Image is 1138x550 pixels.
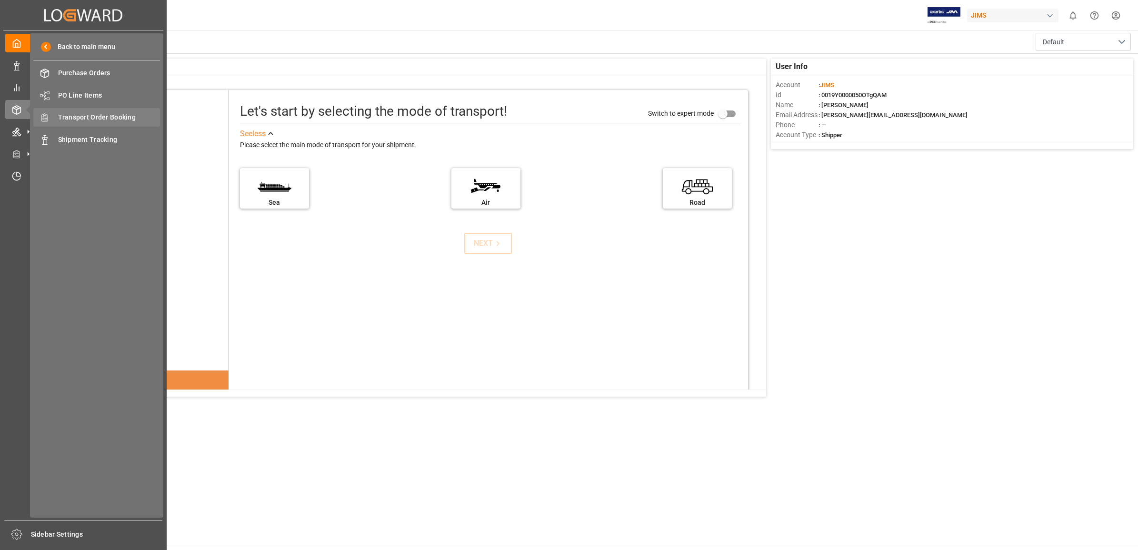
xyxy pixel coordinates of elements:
span: Switch to expert mode [648,110,714,117]
span: Id [776,90,819,100]
span: : 0019Y0000050OTgQAM [819,91,887,99]
span: : [819,81,834,89]
span: User Info [776,61,808,72]
div: Let's start by selecting the mode of transport! [240,101,507,121]
a: Shipment Tracking [33,130,160,149]
span: Account [776,80,819,90]
span: : — [819,121,826,129]
div: Sea [245,198,304,208]
button: open menu [1036,33,1131,51]
span: Transport Order Booking [58,112,160,122]
button: Help Center [1084,5,1105,26]
button: show 0 new notifications [1062,5,1084,26]
div: Please select the main mode of transport for your shipment. [240,140,741,151]
span: Phone [776,120,819,130]
div: Air [456,198,516,208]
span: Email Address [776,110,819,120]
span: PO Line Items [58,90,160,100]
img: Exertis%20JAM%20-%20Email%20Logo.jpg_1722504956.jpg [928,7,960,24]
a: Transport Order Booking [33,108,160,127]
span: : Shipper [819,131,842,139]
button: NEXT [464,233,512,254]
a: Purchase Orders [33,64,160,82]
span: Default [1043,37,1064,47]
span: Name [776,100,819,110]
span: Purchase Orders [58,68,160,78]
a: My Reports [5,78,161,97]
span: JIMS [820,81,834,89]
span: Account Type [776,130,819,140]
a: Data Management [5,56,161,74]
button: JIMS [967,6,1062,24]
div: JIMS [967,9,1058,22]
span: : [PERSON_NAME][EMAIL_ADDRESS][DOMAIN_NAME] [819,111,968,119]
div: Road [668,198,727,208]
span: Back to main menu [51,42,115,52]
a: Timeslot Management V2 [5,167,161,185]
div: NEXT [474,238,503,249]
a: PO Line Items [33,86,160,104]
a: My Cockpit [5,34,161,52]
span: Shipment Tracking [58,135,160,145]
span: Sidebar Settings [31,530,163,540]
div: See less [240,128,266,140]
span: : [PERSON_NAME] [819,101,868,109]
